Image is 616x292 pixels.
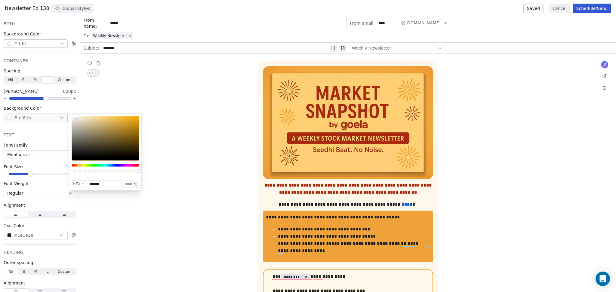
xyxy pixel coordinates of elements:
[4,202,25,208] span: Alignment
[14,115,31,121] span: #fef8eb
[4,164,23,170] span: Font Size
[58,77,72,83] span: Custom
[63,88,76,94] span: 600px
[72,170,139,173] div: Alpha
[22,77,24,83] span: S
[5,5,49,12] span: Newsletter Ed 138
[51,4,94,13] button: Global Styles
[4,132,76,138] div: TEXT
[4,105,41,111] span: Background Color
[7,190,23,196] span: Regular
[4,114,68,122] button: #fef8eb
[596,272,610,286] div: Open Intercom Messenger
[4,142,28,148] span: Font Family
[4,21,76,27] div: BODY
[14,232,33,239] span: #1e1e1e
[4,88,38,94] span: [PERSON_NAME]
[4,280,25,286] span: Alignment
[4,31,41,37] span: Background Color
[352,45,391,51] span: Weekly Newsletter
[84,45,101,53] span: Subject:
[7,152,30,158] span: Montserrat
[34,269,37,274] span: M
[14,41,26,47] span: #ffffff
[4,39,68,48] button: #ffffff
[4,231,68,239] button: #1e1e1e
[47,269,49,274] span: L
[4,249,76,255] div: HEADING
[4,223,24,229] span: Text Color
[84,17,108,29] span: From name:
[66,164,76,170] span: 16px
[8,77,13,83] span: Nil
[401,20,441,26] span: @[DOMAIN_NAME]
[4,181,29,187] span: Font Weight
[23,269,25,274] span: S
[72,164,139,167] div: Hue
[93,33,127,38] span: Weekly Newsletter
[84,33,89,39] span: To:
[523,4,544,13] button: Saved
[4,260,33,266] span: Outer spacing
[350,20,375,26] span: From email:
[72,180,86,187] button: HEX
[34,77,37,83] span: M
[549,4,570,13] button: Cancel
[72,116,139,157] div: Color
[58,269,72,274] span: Custom
[4,58,76,64] div: CONTAINER
[4,68,20,74] span: Spacing
[573,4,611,13] button: Schedule/Send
